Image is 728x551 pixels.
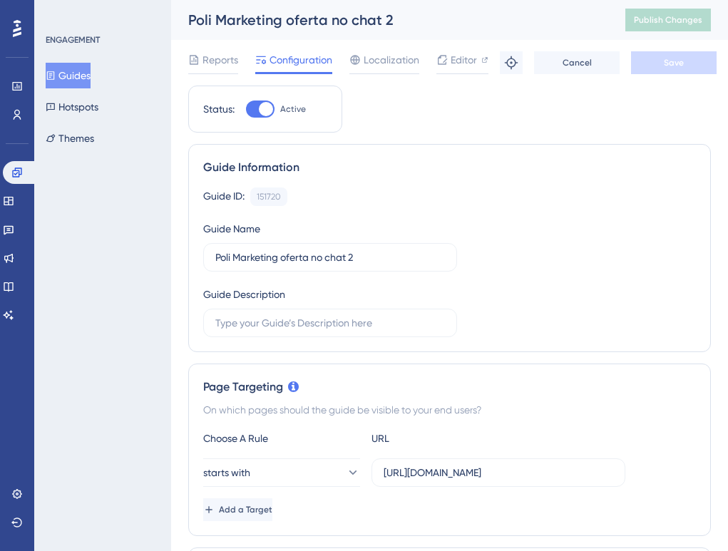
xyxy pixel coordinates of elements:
div: Guide Name [203,220,260,237]
span: Publish Changes [634,14,702,26]
span: Add a Target [219,504,272,515]
span: Localization [364,51,419,68]
span: starts with [203,464,250,481]
span: Reports [202,51,238,68]
span: Active [280,103,306,115]
div: Poli Marketing oferta no chat 2 [188,10,590,30]
button: Add a Target [203,498,272,521]
div: On which pages should the guide be visible to your end users? [203,401,696,418]
span: Cancel [563,57,592,68]
div: Guide Information [203,159,696,176]
button: Cancel [534,51,620,74]
input: Type your Guide’s Description here [215,315,445,331]
button: Hotspots [46,94,98,120]
button: Guides [46,63,91,88]
button: Themes [46,125,94,151]
div: Guide Description [203,286,285,303]
button: Save [631,51,717,74]
div: ENGAGEMENT [46,34,100,46]
div: 151720 [257,191,281,202]
button: Publish Changes [625,9,711,31]
span: Editor [451,51,477,68]
div: Choose A Rule [203,430,360,447]
button: starts with [203,458,360,487]
span: Configuration [270,51,332,68]
input: Type your Guide’s Name here [215,249,445,265]
span: Save [664,57,684,68]
div: Status: [203,101,235,118]
div: Guide ID: [203,187,245,206]
div: Page Targeting [203,379,696,396]
div: URL [371,430,528,447]
input: yourwebsite.com/path [384,465,613,480]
